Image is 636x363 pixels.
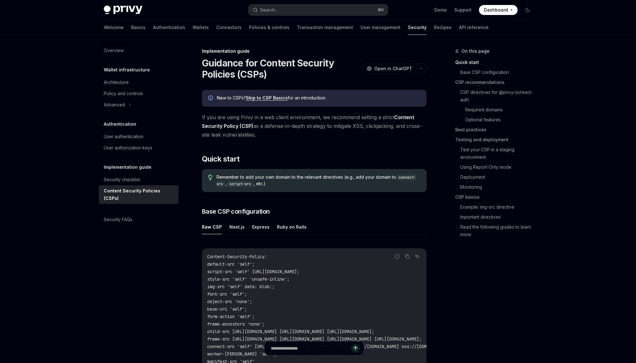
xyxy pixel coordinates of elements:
[246,95,288,101] a: Skip to CSP Basics
[455,57,538,67] a: Quick start
[455,77,538,87] a: CSP recommendations
[207,306,247,312] span: base-uri 'self';
[455,192,538,202] a: CSP basics
[207,299,252,304] span: object-src 'none';
[460,172,538,182] a: Deployment
[460,202,538,212] a: Example: img-src directive
[104,163,151,171] h5: Implementation guide
[460,87,538,105] a: CSP directives for @privy-io/react-auth
[434,7,447,13] a: Demo
[248,4,388,16] button: Search...⌘K
[460,182,538,192] a: Monitoring
[351,344,360,353] button: Send message
[460,67,538,77] a: Base CSP configuration
[104,144,152,152] div: User authorization keys
[99,174,179,185] a: Security checklist
[207,261,255,267] span: default-src 'self';
[459,20,489,35] a: API reference
[484,7,508,13] span: Dashboard
[277,220,307,234] button: Ruby on Rails
[229,220,245,234] button: Next.js
[413,252,421,260] button: Ask AI
[207,284,275,289] span: img-src 'self' data: blob:;
[217,95,420,102] div: New to CSPs? for an introduction.
[202,207,270,216] span: Base CSP configuration
[374,65,412,72] span: Open in ChatGPT
[207,269,299,274] span: script-src 'self' [URL][DOMAIN_NAME];
[104,90,143,97] div: Policy and controls
[153,20,185,35] a: Authentication
[460,145,538,162] a: Test your CSP in a staging environment
[249,20,289,35] a: Policies & controls
[131,20,146,35] a: Basics
[207,314,255,319] span: form-action 'self';
[202,154,239,164] span: Quick start
[403,252,411,260] button: Copy the contents from the code block
[454,7,471,13] a: Support
[378,7,384,12] span: ⌘ K
[460,162,538,172] a: Using Report-Only mode
[207,276,289,282] span: style-src 'self' 'unsafe-inline';
[99,131,179,142] a: User authentication
[104,6,142,14] img: dark logo
[455,135,538,145] a: Testing and deployment
[479,5,518,15] a: Dashboard
[455,125,538,135] a: Best practices
[99,185,179,204] a: Content Security Policies (CSPs)
[217,174,420,187] span: Remember to add your own domain to the relevant directives (e.g., add your domain to , , etc.)
[99,142,179,153] a: User authorization keys
[104,133,143,140] div: User authentication
[104,47,124,54] div: Overview
[217,174,416,187] code: connect-src
[465,105,538,115] a: Required domains
[207,254,267,259] span: Content-Security-Policy:
[252,220,270,234] button: Express
[523,5,533,15] button: Toggle dark mode
[461,47,490,55] span: On this page
[208,95,214,102] svg: Info
[216,20,241,35] a: Connectors
[361,20,400,35] a: User management
[434,20,452,35] a: Recipes
[202,113,427,139] span: If you are using Privy in a web client environment, we recommend setting a strict as a defense-in...
[208,175,213,180] svg: Tip
[104,79,129,86] div: Architecture
[465,115,538,125] a: Optional features
[104,101,125,109] div: Advanced
[104,120,136,128] h5: Authentication
[104,187,175,202] div: Content Security Policies (CSPs)
[202,220,222,234] button: Raw CSP
[99,88,179,99] a: Policy and controls
[202,48,427,54] div: Implementation guide
[207,329,374,334] span: child-src [URL][DOMAIN_NAME] [URL][DOMAIN_NAME] [URL][DOMAIN_NAME];
[104,176,140,183] div: Security checklist
[104,20,124,35] a: Welcome
[227,181,254,187] code: script-src
[460,212,538,222] a: Important directives
[207,321,265,327] span: frame-ancestors 'none';
[460,222,538,240] a: Read the following guides to learn more:
[104,66,150,74] h5: Wallet infrastructure
[99,45,179,56] a: Overview
[99,214,179,225] a: Security FAQs
[207,336,422,342] span: frame-src [URL][DOMAIN_NAME] [URL][DOMAIN_NAME] [URL][DOMAIN_NAME] [URL][DOMAIN_NAME];
[408,20,427,35] a: Security
[202,57,360,80] h1: Guidance for Content Security Policies (CSPs)
[104,216,132,223] div: Security FAQs
[193,20,209,35] a: Wallets
[363,63,416,74] button: Open in ChatGPT
[207,291,247,297] span: font-src 'self';
[393,252,401,260] button: Report incorrect code
[297,20,353,35] a: Transaction management
[260,6,278,14] div: Search...
[99,77,179,88] a: Architecture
